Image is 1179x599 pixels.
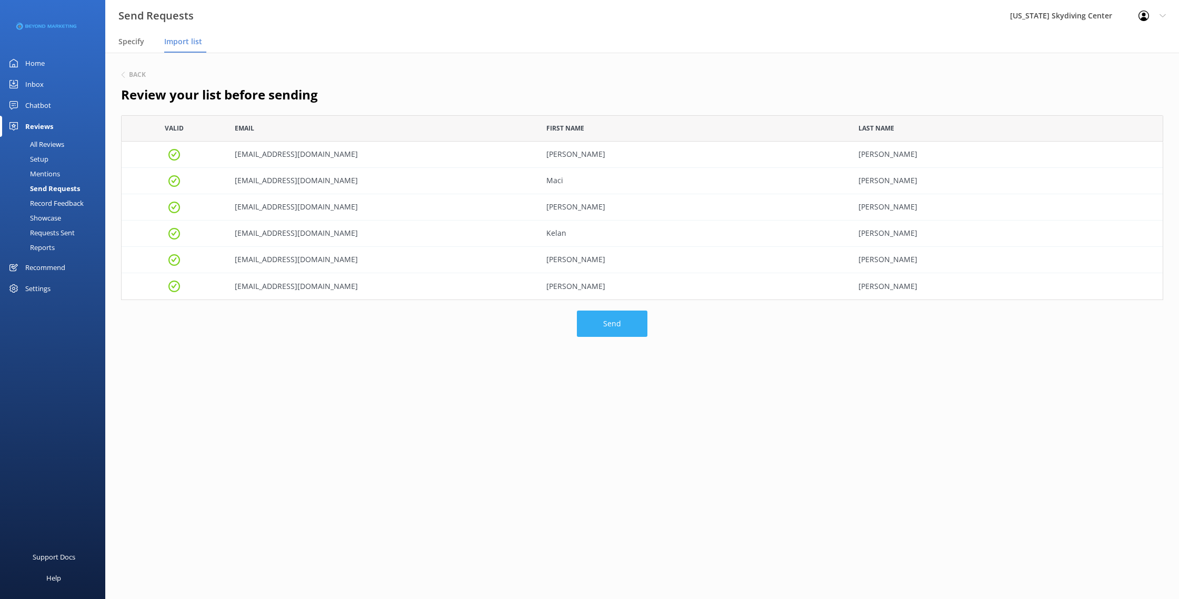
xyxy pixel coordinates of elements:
[538,168,851,194] div: Maci
[6,166,60,181] div: Mentions
[546,123,584,133] span: First Name
[538,194,851,221] div: Veronica
[227,221,539,247] div: kelanmchinnis806@gmail.com
[6,137,64,152] div: All Reviews
[538,247,851,273] div: Quenton
[538,273,851,299] div: McKenna
[46,567,61,588] div: Help
[25,278,51,299] div: Settings
[25,95,51,116] div: Chatbot
[6,211,105,225] a: Showcase
[118,7,194,24] h3: Send Requests
[25,116,53,137] div: Reviews
[851,273,1163,299] div: Newell
[538,221,851,247] div: Kelan
[6,225,75,240] div: Requests Sent
[227,194,539,221] div: iamveronicagrace@gmail.com
[227,142,539,168] div: maryehoffmann@gmail.com
[6,166,105,181] a: Mentions
[227,247,539,273] div: quenton060@gmail.com
[164,36,202,47] span: Import list
[33,546,75,567] div: Support Docs
[227,168,539,194] div: macinewell@gmail.com
[121,85,1163,105] h2: Review your list before sending
[118,36,144,47] span: Specify
[129,72,146,78] h6: Back
[851,221,1163,247] div: McGinnis
[25,257,65,278] div: Recommend
[121,142,1163,299] div: grid
[6,181,105,196] a: Send Requests
[25,74,44,95] div: Inbox
[577,311,647,337] button: Send
[6,137,105,152] a: All Reviews
[25,53,45,74] div: Home
[6,152,48,166] div: Setup
[538,142,851,168] div: Mary
[6,152,105,166] a: Setup
[165,123,184,133] span: Valid
[851,168,1163,194] div: Newell
[6,240,55,255] div: Reports
[6,181,80,196] div: Send Requests
[6,240,105,255] a: Reports
[6,211,61,225] div: Showcase
[227,273,539,299] div: kennadawn5@gmail.com
[851,142,1163,168] div: Hoffmann
[851,247,1163,273] div: Farr
[121,72,146,78] button: Back
[6,225,105,240] a: Requests Sent
[235,123,254,133] span: Email
[6,196,84,211] div: Record Feedback
[858,123,894,133] span: Last Name
[6,196,105,211] a: Record Feedback
[16,18,76,35] img: 3-1676954853.png
[851,194,1163,221] div: Davis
